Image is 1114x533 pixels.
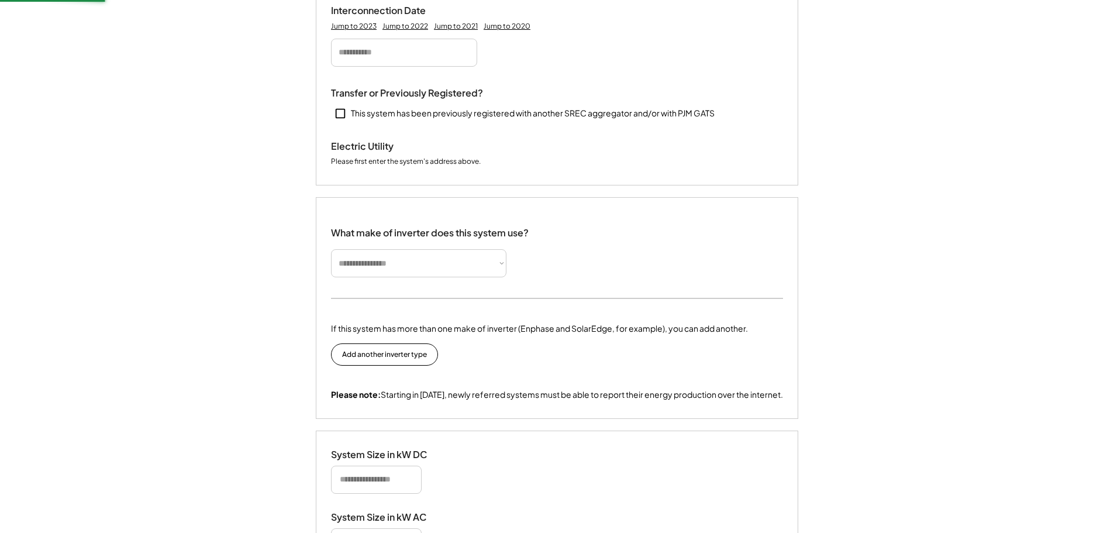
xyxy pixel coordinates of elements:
div: Starting in [DATE], newly referred systems must be able to report their energy production over th... [331,389,783,401]
div: System Size in kW AC [331,511,448,524]
div: Interconnection Date [331,5,448,17]
div: Jump to 2022 [382,22,428,31]
button: Add another inverter type [331,343,438,366]
div: If this system has more than one make of inverter (Enphase and SolarEdge, for example), you can a... [331,322,748,335]
div: Transfer or Previously Registered? [331,87,483,99]
div: Jump to 2023 [331,22,377,31]
div: System Size in kW DC [331,449,448,461]
div: Jump to 2021 [434,22,478,31]
div: This system has been previously registered with another SREC aggregator and/or with PJM GATS [351,108,715,119]
div: Please first enter the system's address above. [331,157,481,167]
div: What make of inverter does this system use? [331,215,529,242]
strong: Please note: [331,389,381,400]
div: Electric Utility [331,140,448,153]
div: Jump to 2020 [484,22,530,31]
